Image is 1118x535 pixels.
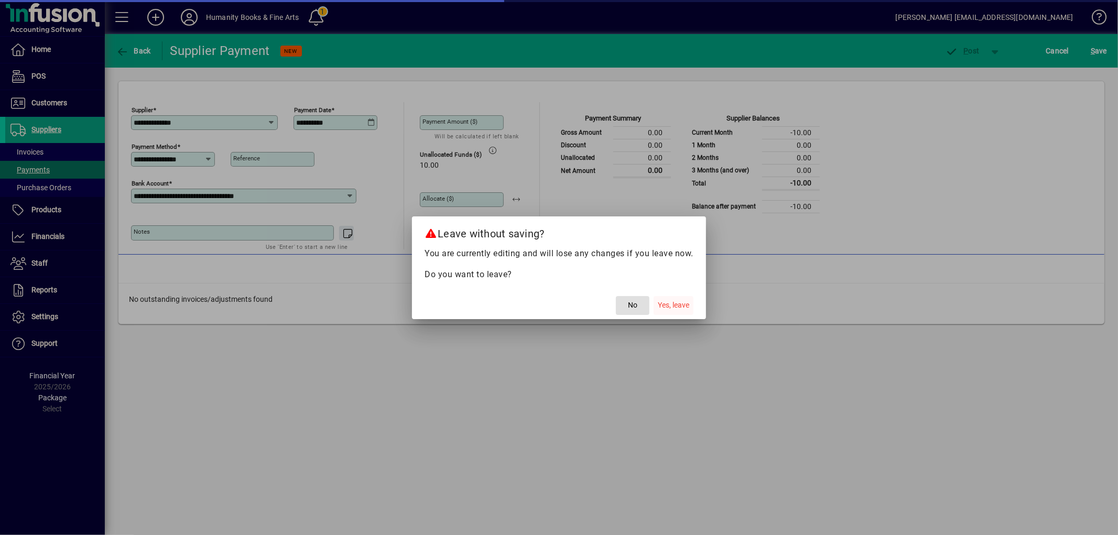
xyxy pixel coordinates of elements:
p: You are currently editing and will lose any changes if you leave now. [425,247,693,260]
span: Yes, leave [658,300,689,311]
button: Yes, leave [654,296,693,315]
p: Do you want to leave? [425,268,693,281]
span: No [628,300,637,311]
h2: Leave without saving? [412,216,706,247]
button: No [616,296,649,315]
